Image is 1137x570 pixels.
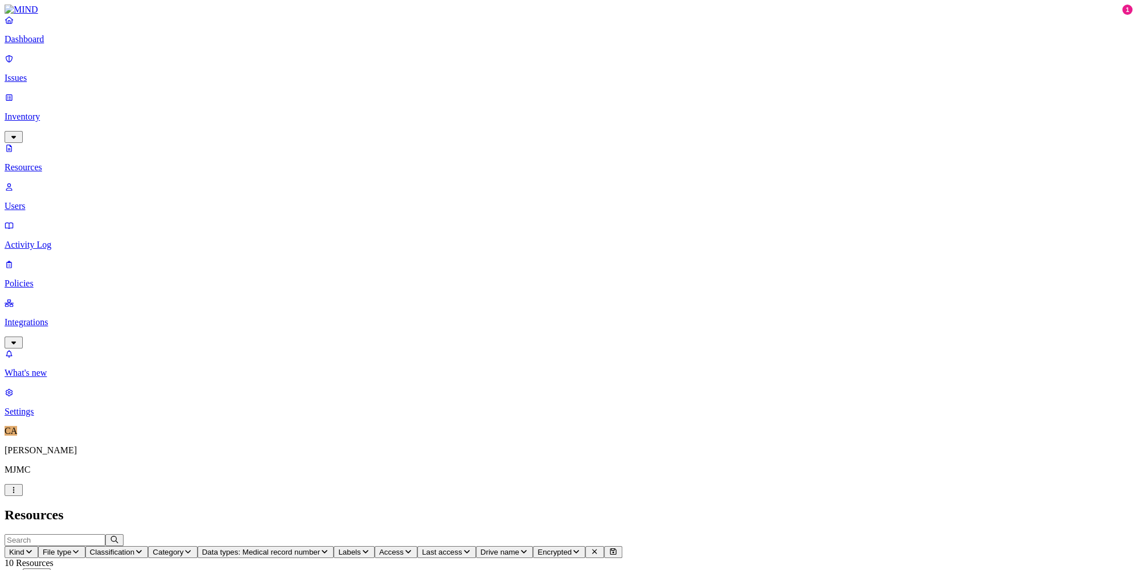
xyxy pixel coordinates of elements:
a: Issues [5,54,1132,83]
a: Policies [5,259,1132,289]
img: MIND [5,5,38,15]
p: Resources [5,162,1132,173]
a: Inventory [5,92,1132,141]
span: CA [5,426,17,436]
span: Classification [90,548,135,556]
a: Users [5,182,1132,211]
p: [PERSON_NAME] [5,445,1132,456]
span: Last access [422,548,462,556]
span: Access [379,548,404,556]
span: Encrypted [537,548,572,556]
span: Data types: Medical record number [202,548,320,556]
p: MJMC [5,465,1132,475]
span: Category [153,548,183,556]
p: Settings [5,407,1132,417]
span: Labels [338,548,360,556]
span: Kind [9,548,24,556]
p: Policies [5,278,1132,289]
a: Resources [5,143,1132,173]
p: Dashboard [5,34,1132,44]
a: What's new [5,348,1132,378]
p: Inventory [5,112,1132,122]
div: 1 [1122,5,1132,15]
p: Integrations [5,317,1132,327]
a: Integrations [5,298,1132,347]
p: Users [5,201,1132,211]
a: Settings [5,387,1132,417]
span: File type [43,548,71,556]
span: 10 Resources [5,558,54,568]
p: Issues [5,73,1132,83]
a: Dashboard [5,15,1132,44]
a: MIND [5,5,1132,15]
span: Drive name [481,548,519,556]
h2: Resources [5,507,1132,523]
input: Search [5,534,105,546]
p: Activity Log [5,240,1132,250]
p: What's new [5,368,1132,378]
a: Activity Log [5,220,1132,250]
